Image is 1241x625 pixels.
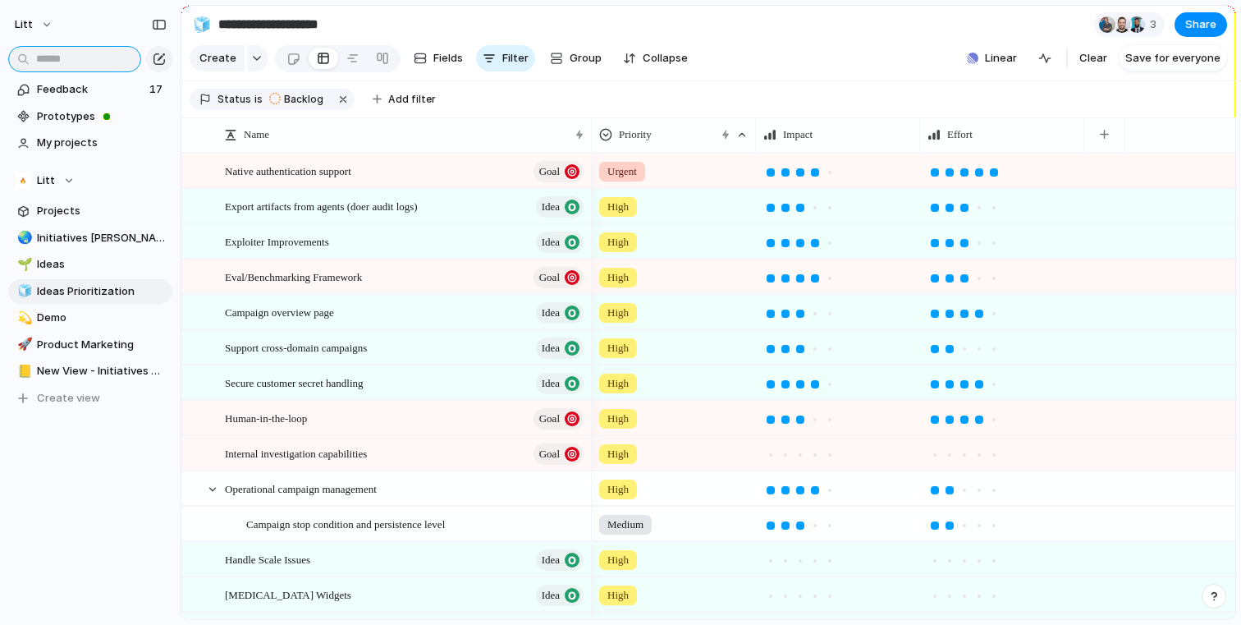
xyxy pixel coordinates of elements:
span: High [607,269,629,286]
span: Priority [619,126,652,143]
a: Projects [8,199,172,223]
a: 🧊Ideas Prioritization [8,279,172,304]
span: High [607,234,629,250]
span: Product Marketing [37,337,167,353]
a: 🌏Initiatives [PERSON_NAME] [8,226,172,250]
a: 📒New View - Initiatives and Goals [8,359,172,384]
span: Status [218,92,251,107]
span: Campaign stop condition and persistence level [246,514,445,533]
span: Group [570,50,602,67]
span: Fields [433,50,463,67]
span: My projects [37,135,167,151]
span: [MEDICAL_DATA] Widgets [225,585,351,604]
span: Internal investigation capabilities [225,443,367,462]
button: 💫 [15,310,31,326]
div: 📒 [17,362,29,381]
span: New View - Initiatives and Goals [37,363,167,379]
button: is [251,90,266,108]
button: Goal [533,267,584,288]
span: Secure customer secret handling [225,373,364,392]
span: Goal [539,266,560,289]
span: Filter [502,50,529,67]
a: 🚀Product Marketing [8,333,172,357]
span: Clear [1079,50,1107,67]
button: Idea [536,232,584,253]
span: Goal [539,160,560,183]
a: 🌱Ideas [8,252,172,277]
span: High [607,552,629,568]
span: Goal [539,407,560,430]
span: Create view [37,390,100,407]
span: Support cross-domain campaigns [225,338,367,356]
span: Handle Scale Issues [225,549,310,568]
span: Goal [539,443,560,466]
span: Operational campaign management [225,479,377,498]
button: Idea [536,549,584,571]
span: Litt [37,172,55,189]
button: Goal [533,161,584,182]
span: High [607,446,629,462]
div: 🧊 [193,13,211,35]
span: Idea [542,231,560,254]
div: 💫 [17,309,29,328]
span: Prototypes [37,108,167,125]
button: Litt [8,168,172,193]
span: Medium [607,517,643,533]
a: Prototypes [8,104,172,129]
span: Human-in-the-loop [225,408,307,427]
button: 📒 [15,363,31,379]
span: Idea [542,584,560,607]
span: Campaign overview page [225,302,334,321]
span: Export artifacts from agents (doer audit logs) [225,196,418,215]
button: 🌏 [15,230,31,246]
a: 💫Demo [8,306,172,330]
div: 🚀 [17,335,29,354]
span: Idea [542,195,560,218]
span: Add filter [388,92,436,107]
span: High [607,199,629,215]
button: 🧊 [189,11,215,38]
span: is [254,92,263,107]
span: Projects [37,203,167,219]
span: Urgent [607,163,637,180]
button: Filter [476,45,535,71]
button: Goal [533,443,584,465]
button: Goal [533,408,584,430]
span: Linear [985,50,1017,67]
span: 3 [1150,16,1161,33]
span: Feedback [37,81,144,98]
span: Ideas Prioritization [37,283,167,300]
button: 🌱 [15,256,31,273]
span: Name [244,126,269,143]
a: Feedback17 [8,77,172,102]
span: High [607,411,629,427]
div: 🌏 [17,228,29,247]
button: Group [542,45,610,71]
button: Idea [536,302,584,324]
span: Effort [947,126,973,143]
button: Add filter [363,88,446,111]
span: Backlog [284,92,323,107]
button: Share [1175,12,1227,37]
div: 🧊 [17,282,29,301]
span: Save for everyone [1125,50,1220,67]
a: My projects [8,131,172,155]
span: High [607,587,629,604]
button: Collapse [616,45,694,71]
button: Backlog [264,90,333,108]
span: 17 [149,81,166,98]
span: Exploiter Improvements [225,232,329,250]
span: Eval/Benchmarking Framework [225,267,362,286]
span: Native authentication support [225,161,351,180]
span: Idea [542,372,560,395]
button: Create [190,45,245,71]
div: 🌱 [17,255,29,274]
button: 🚀 [15,337,31,353]
span: Create [199,50,236,67]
